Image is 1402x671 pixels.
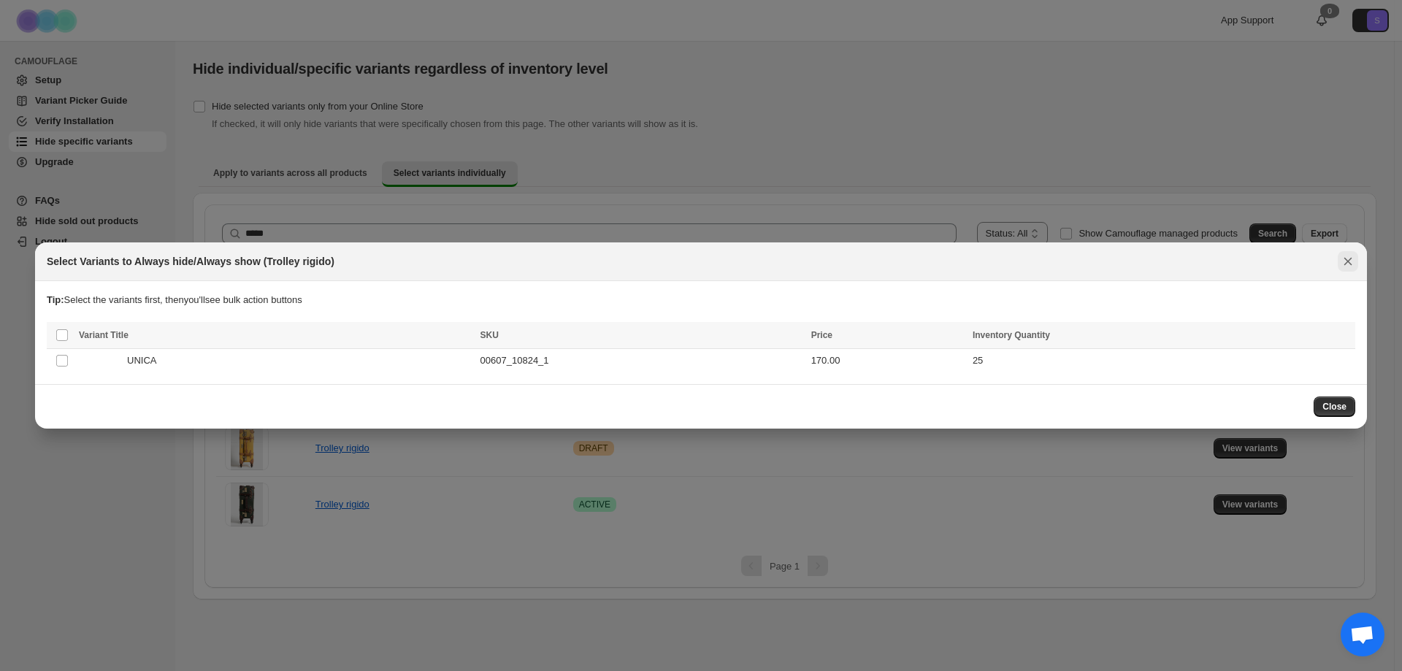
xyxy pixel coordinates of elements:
[79,330,129,340] span: Variant Title
[47,254,334,269] h2: Select Variants to Always hide/Always show (Trolley rigido)
[47,294,64,305] strong: Tip:
[127,353,164,368] span: UNICA
[1341,613,1384,656] a: Aprire la chat
[476,349,807,373] td: 00607_10824_1
[973,330,1050,340] span: Inventory Quantity
[1322,401,1347,413] span: Close
[1338,251,1358,272] button: Close
[1314,396,1355,417] button: Close
[968,349,1355,373] td: 25
[480,330,499,340] span: SKU
[47,293,1355,307] p: Select the variants first, then you'll see bulk action buttons
[811,330,832,340] span: Price
[807,349,968,373] td: 170.00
